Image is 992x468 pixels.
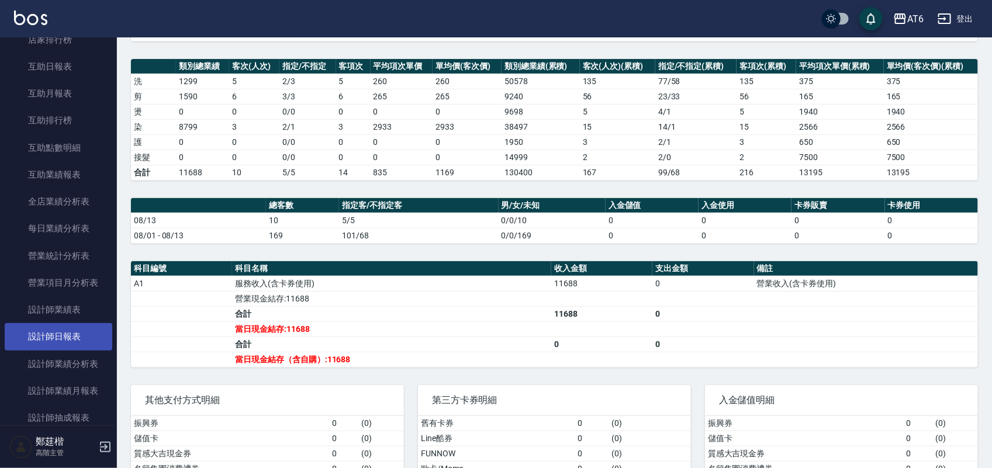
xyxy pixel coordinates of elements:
[502,150,580,165] td: 14999
[580,89,655,104] td: 56
[575,446,609,461] td: 0
[705,431,903,446] td: 儲值卡
[371,74,433,89] td: 260
[371,165,433,180] td: 835
[176,74,229,89] td: 1299
[371,150,433,165] td: 0
[499,228,606,243] td: 0/0/169
[5,323,112,350] a: 設計師日報表
[5,296,112,323] a: 設計師業績表
[279,59,336,74] th: 指定/不指定
[609,416,691,431] td: ( 0 )
[575,431,609,446] td: 0
[551,261,652,276] th: 收入金額
[699,213,791,228] td: 0
[433,74,502,89] td: 260
[336,74,371,89] td: 5
[884,150,978,165] td: 7500
[279,104,336,119] td: 0 / 0
[502,134,580,150] td: 1950
[737,134,796,150] td: 3
[796,134,884,150] td: 650
[754,276,978,291] td: 營業收入(含卡券使用)
[14,11,47,25] img: Logo
[229,104,279,119] td: 0
[279,134,336,150] td: 0 / 0
[279,119,336,134] td: 2 / 1
[575,416,609,431] td: 0
[885,213,978,228] td: 0
[791,213,884,228] td: 0
[339,228,499,243] td: 101/68
[131,446,329,461] td: 質感大吉現金券
[371,89,433,104] td: 265
[336,104,371,119] td: 0
[885,198,978,213] th: 卡券使用
[796,59,884,74] th: 平均項次單價(累積)
[329,416,358,431] td: 0
[329,431,358,446] td: 0
[433,59,502,74] th: 單均價(客次價)
[176,150,229,165] td: 0
[551,306,652,321] td: 11688
[229,150,279,165] td: 0
[884,89,978,104] td: 165
[652,306,753,321] td: 0
[655,165,737,180] td: 99/68
[932,431,978,446] td: ( 0 )
[232,352,551,367] td: 當日現金結存（含自購）:11688
[131,198,978,244] table: a dense table
[655,150,737,165] td: 2 / 0
[418,446,575,461] td: FUNNOW
[36,436,95,448] h5: 鄭莛楷
[232,337,551,352] td: 合計
[131,89,176,104] td: 剪
[418,416,575,431] td: 舊有卡券
[229,74,279,89] td: 5
[580,59,655,74] th: 客次(人次)(累積)
[705,446,903,461] td: 質感大吉現金券
[5,26,112,53] a: 店家排行榜
[791,228,884,243] td: 0
[5,53,112,80] a: 互助日報表
[131,165,176,180] td: 合計
[655,134,737,150] td: 2 / 1
[903,416,932,431] td: 0
[499,198,606,213] th: 男/女/未知
[232,321,551,337] td: 當日現金結存:11688
[176,89,229,104] td: 1590
[358,431,404,446] td: ( 0 )
[266,198,339,213] th: 總客數
[176,104,229,119] td: 0
[796,150,884,165] td: 7500
[903,446,932,461] td: 0
[933,8,978,30] button: 登出
[737,104,796,119] td: 5
[371,59,433,74] th: 平均項次單價
[131,104,176,119] td: 燙
[796,74,884,89] td: 375
[433,134,502,150] td: 0
[737,74,796,89] td: 135
[652,261,753,276] th: 支出金額
[652,276,753,291] td: 0
[719,394,964,406] span: 入金儲值明細
[371,134,433,150] td: 0
[796,119,884,134] td: 2566
[655,74,737,89] td: 77 / 58
[336,165,371,180] td: 14
[907,12,924,26] div: AT6
[336,89,371,104] td: 6
[371,119,433,134] td: 2933
[5,107,112,134] a: 互助排行榜
[889,7,928,31] button: AT6
[232,261,551,276] th: 科目名稱
[932,446,978,461] td: ( 0 )
[229,165,279,180] td: 10
[5,242,112,269] a: 營業統計分析表
[433,150,502,165] td: 0
[580,165,655,180] td: 167
[5,404,112,431] a: 設計師抽成報表
[229,119,279,134] td: 3
[884,74,978,89] td: 375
